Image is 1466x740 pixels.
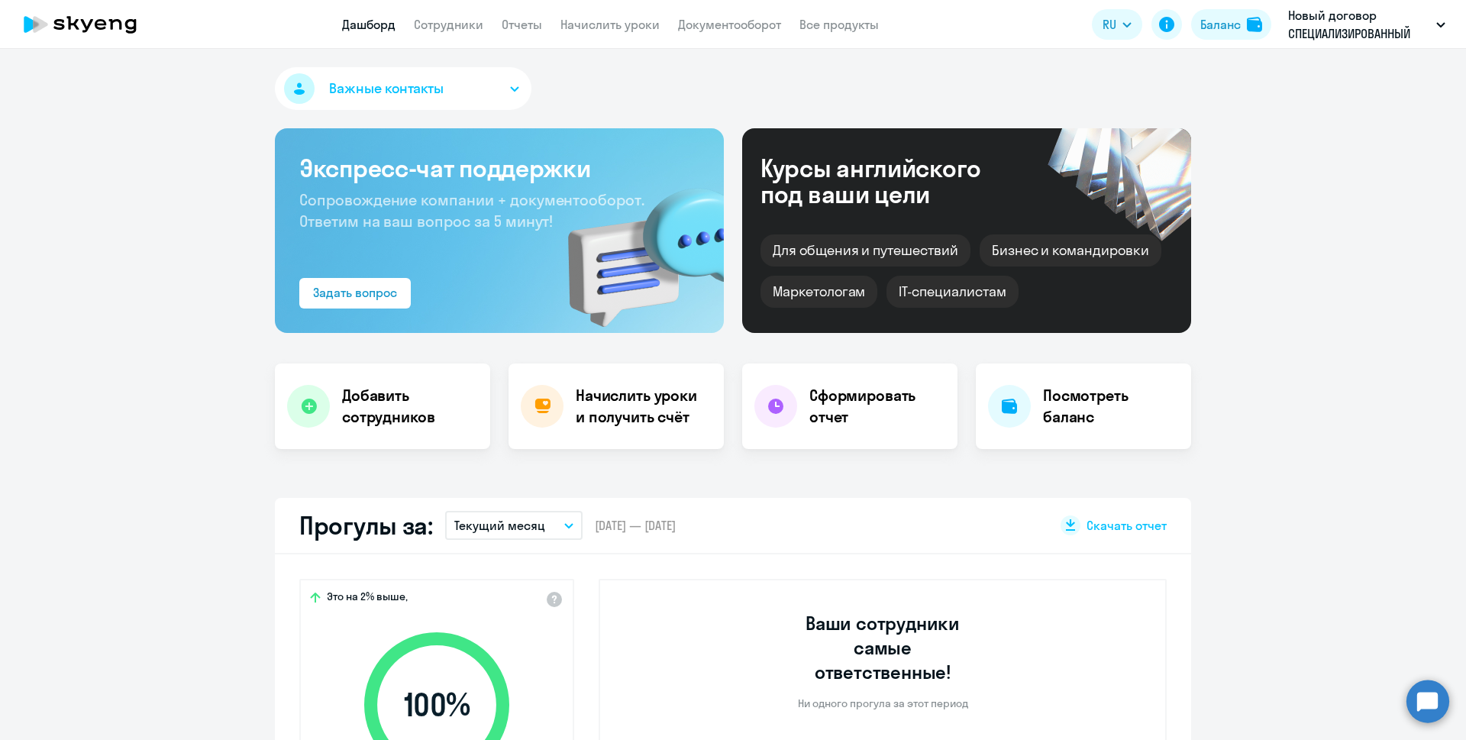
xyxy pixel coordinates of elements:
[313,283,397,302] div: Задать вопрос
[980,234,1161,267] div: Бизнес и командировки
[595,517,676,534] span: [DATE] — [DATE]
[349,687,525,723] span: 100 %
[299,190,644,231] span: Сопровождение компании + документооборот. Ответим на ваш вопрос за 5 минут!
[799,17,879,32] a: Все продукты
[445,511,583,540] button: Текущий месяц
[329,79,444,99] span: Важные контакты
[327,590,408,608] span: Это на 2% выше,
[299,153,699,183] h3: Экспресс-чат поддержки
[299,510,433,541] h2: Прогулы за:
[1247,17,1262,32] img: balance
[809,385,945,428] h4: Сформировать отчет
[760,234,970,267] div: Для общения и путешествий
[760,155,1022,207] div: Курсы английского под ваши цели
[1200,15,1241,34] div: Баланс
[342,17,396,32] a: Дашборд
[414,17,483,32] a: Сотрудники
[1103,15,1116,34] span: RU
[1288,6,1430,43] p: Новый договор СПЕЦИАЛИЗИРОВАННЫЙ ДЕПОЗИТАРИЙ ИНФИНИТУМ, СПЕЦИАЛИЗИРОВАННЫЙ ДЕПОЗИТАРИЙ ИНФИНИТУМ, АО
[454,516,545,535] p: Текущий месяц
[1280,6,1453,43] button: Новый договор СПЕЦИАЛИЗИРОВАННЫЙ ДЕПОЗИТАРИЙ ИНФИНИТУМ, СПЕЦИАЛИЗИРОВАННЫЙ ДЕПОЗИТАРИЙ ИНФИНИТУМ, АО
[1092,9,1142,40] button: RU
[275,67,531,110] button: Важные контакты
[576,385,709,428] h4: Начислить уроки и получить счёт
[299,278,411,309] button: Задать вопрос
[886,276,1018,308] div: IT-специалистам
[342,385,478,428] h4: Добавить сотрудников
[1191,9,1271,40] button: Балансbalance
[1087,517,1167,534] span: Скачать отчет
[1043,385,1179,428] h4: Посмотреть баланс
[760,276,877,308] div: Маркетологам
[546,161,724,333] img: bg-img
[678,17,781,32] a: Документооборот
[502,17,542,32] a: Отчеты
[798,696,968,710] p: Ни одного прогула за этот период
[560,17,660,32] a: Начислить уроки
[785,611,981,684] h3: Ваши сотрудники самые ответственные!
